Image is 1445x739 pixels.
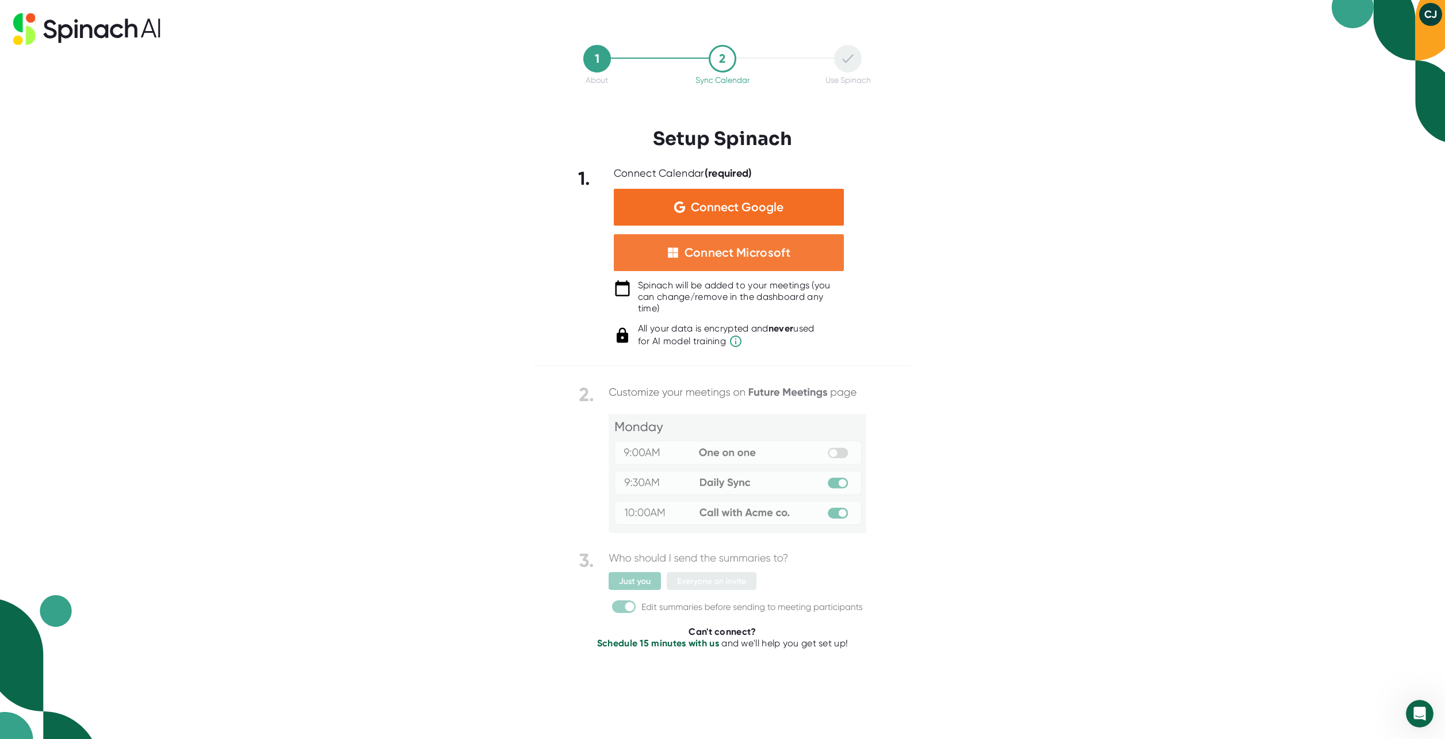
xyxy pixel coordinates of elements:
button: CJ [1419,3,1442,26]
div: About [586,75,608,85]
b: (required) [705,167,752,180]
div: Spinach will be added to your meetings (you can change/remove in the dashboard any time) [638,280,844,314]
b: Can't connect? [689,626,756,637]
h3: Setup Spinach [653,128,792,150]
div: Connect Calendar [614,167,752,180]
a: Schedule 15 minutes with us [597,638,719,649]
b: 1. [578,167,591,189]
iframe: Intercom live chat [1406,700,1433,727]
div: All your data is encrypted and used [638,323,815,348]
div: Use Spinach [825,75,871,85]
img: Aehbyd4JwY73AAAAAElFTkSuQmCC [674,201,685,213]
div: Sync Calendar [695,75,750,85]
span: for AI model training [638,334,815,348]
img: Following steps give you control of meetings that spinach can join [579,383,866,618]
b: never [769,323,794,334]
div: and we'll help you get set up! [534,638,911,649]
div: 2 [709,45,736,73]
div: 1 [583,45,611,73]
img: microsoft-white-squares.05348b22b8389b597c576c3b9d3cf43b.svg [667,247,679,258]
span: Connect Google [691,201,783,213]
div: Connect Microsoft [685,245,790,260]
